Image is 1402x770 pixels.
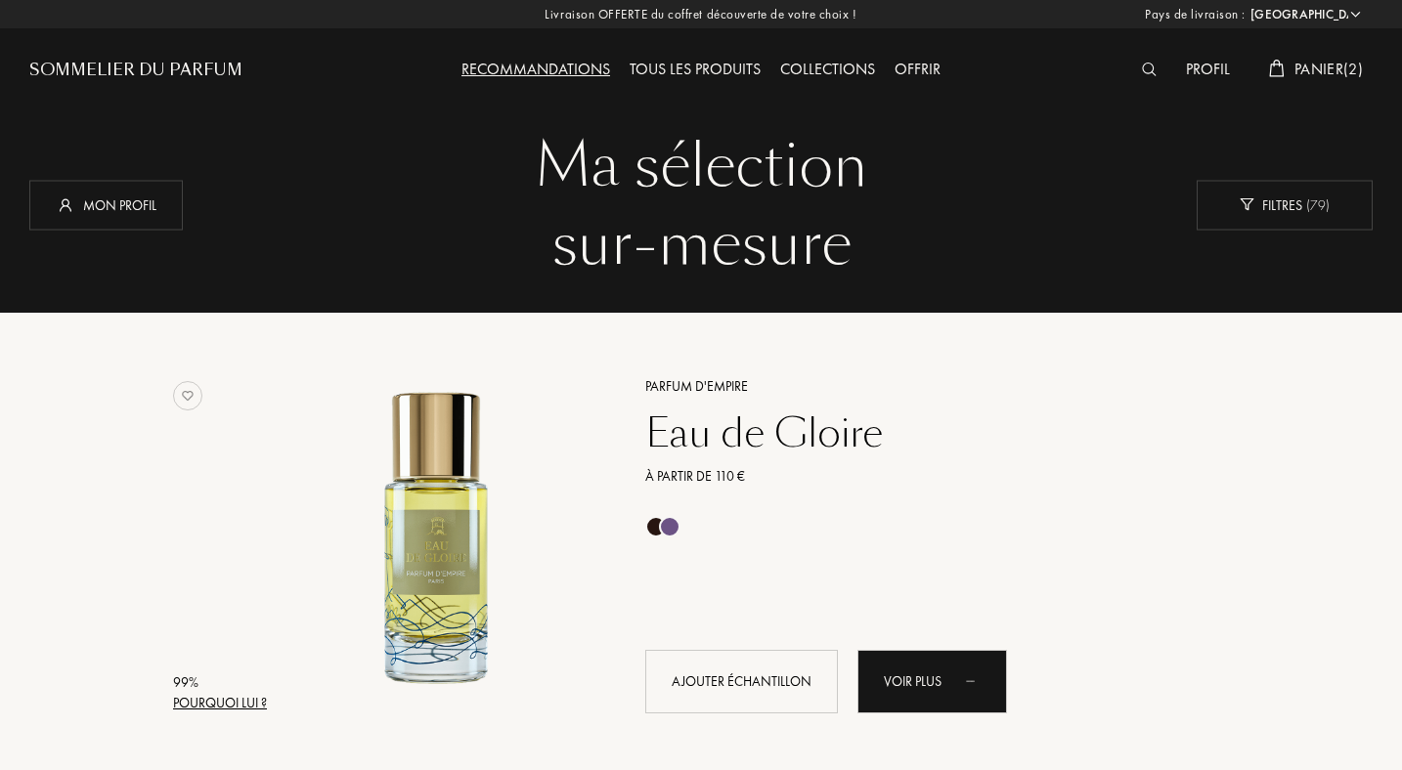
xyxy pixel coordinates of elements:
div: Mon profil [29,180,183,230]
a: Parfum d'Empire [631,376,1201,397]
img: cart_white.svg [1269,60,1285,77]
div: Filtres [1197,180,1373,230]
div: Pourquoi lui ? [173,693,267,713]
img: search_icn_white.svg [1142,63,1157,76]
a: Voir plusanimation [857,650,1007,713]
span: Panier ( 2 ) [1294,59,1363,79]
a: À partir de 110 € [631,466,1201,487]
a: Sommelier du Parfum [29,59,242,82]
div: 99 % [173,672,267,693]
a: Tous les produits [620,59,770,79]
span: ( 79 ) [1302,195,1330,213]
div: Ajouter échantillon [645,650,838,713]
div: Profil [1176,58,1240,83]
img: no_like_p.png [173,381,202,410]
img: profil_icn_w.svg [56,194,75,214]
div: Collections [770,58,885,83]
div: Tous les produits [620,58,770,83]
span: Pays de livraison : [1145,5,1246,24]
a: Eau de Gloire [631,409,1201,456]
div: Ma sélection [44,127,1358,205]
img: Eau de Gloire Parfum d'Empire [274,373,599,699]
a: Offrir [885,59,950,79]
div: Voir plus [857,650,1007,713]
a: Recommandations [452,59,620,79]
a: Profil [1176,59,1240,79]
div: animation [959,661,998,700]
a: Collections [770,59,885,79]
div: Offrir [885,58,950,83]
a: Eau de Gloire Parfum d'Empire [274,352,616,736]
div: sur-mesure [44,205,1358,283]
div: Recommandations [452,58,620,83]
img: new_filter_w.svg [1240,198,1254,211]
